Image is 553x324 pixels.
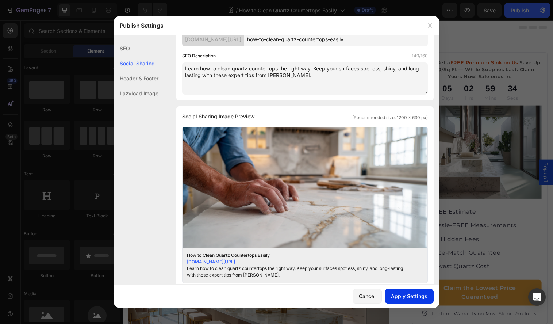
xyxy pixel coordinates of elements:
a: Claim the Lowest Price Guaranteed [300,264,426,290]
p: Hurry! Get a Save Up to $40/Sq Ft — While Supplies Last. Claim Yours Now! Sale ends in: [301,39,426,61]
p: Claim the Lowest Price Guaranteed [309,268,418,286]
span: Popup 1 [427,145,434,165]
div: Cancel [359,292,376,300]
div: Publish Settings [114,16,420,35]
p: By [27,148,89,156]
p: Lifetime Warranty on Most Stone Products [314,295,421,302]
div: Learn how to clean quartz countertops the right way. Keep your surfaces spotless, shiny, and long... [187,265,412,278]
div: Header & Footer [114,71,158,86]
p: Price-Match Guarantee [313,232,401,241]
div: Social Sharing [114,56,158,71]
div: How to Clean Quartz Countertops Easily [187,252,412,259]
span: FREE Premium Sink on Us. [334,40,404,46]
h1: Quartz Countertops: [GEOGRAPHIC_DATA][US_STATE] Fabrication & Installation [5,33,271,133]
button: Cancel [353,289,382,304]
img: gempages_466492372277003100-0eca7cf9-67fa-49d1-aa80-b4f0e3e74816.png [5,145,20,159]
span: (Recommended size: 1200 x 630 px) [352,114,428,121]
label: SEO Description [182,52,216,60]
p: No Hidden Fees [313,218,401,227]
button: Apply Settings [385,289,434,304]
p: Mins [368,76,380,83]
a: [DOMAIN_NAME][URL] [187,259,235,264]
p: Secs [391,76,403,83]
strong: [PERSON_NAME] [35,148,89,155]
div: Lazyload Image [114,86,158,101]
div: SEO [114,41,158,56]
p: Days [324,76,337,83]
div: 05 [324,63,337,76]
p: FREE Estimate [313,191,401,199]
div: 02 [347,63,357,76]
img: gempages_466492372277003100-bbf941ba-6030-471b-ac92-69ab7af54f8d.png [300,87,426,182]
strong: Published: [215,150,250,157]
div: 34 [391,63,403,76]
span: Social Sharing Image Preview [182,112,255,121]
div: [DOMAIN_NAME][URL] [182,32,244,46]
p: Hrs [347,76,357,83]
input: Handle [244,32,428,46]
div: Open Intercom Messenger [528,288,546,306]
label: 149/160 [412,52,428,60]
p: [DATE] [123,149,270,158]
div: Apply Settings [391,292,427,300]
p: Hassle-FREE Measurements [313,205,401,213]
p: Lowest Quartz Cost [313,246,401,255]
div: 59 [368,63,380,76]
